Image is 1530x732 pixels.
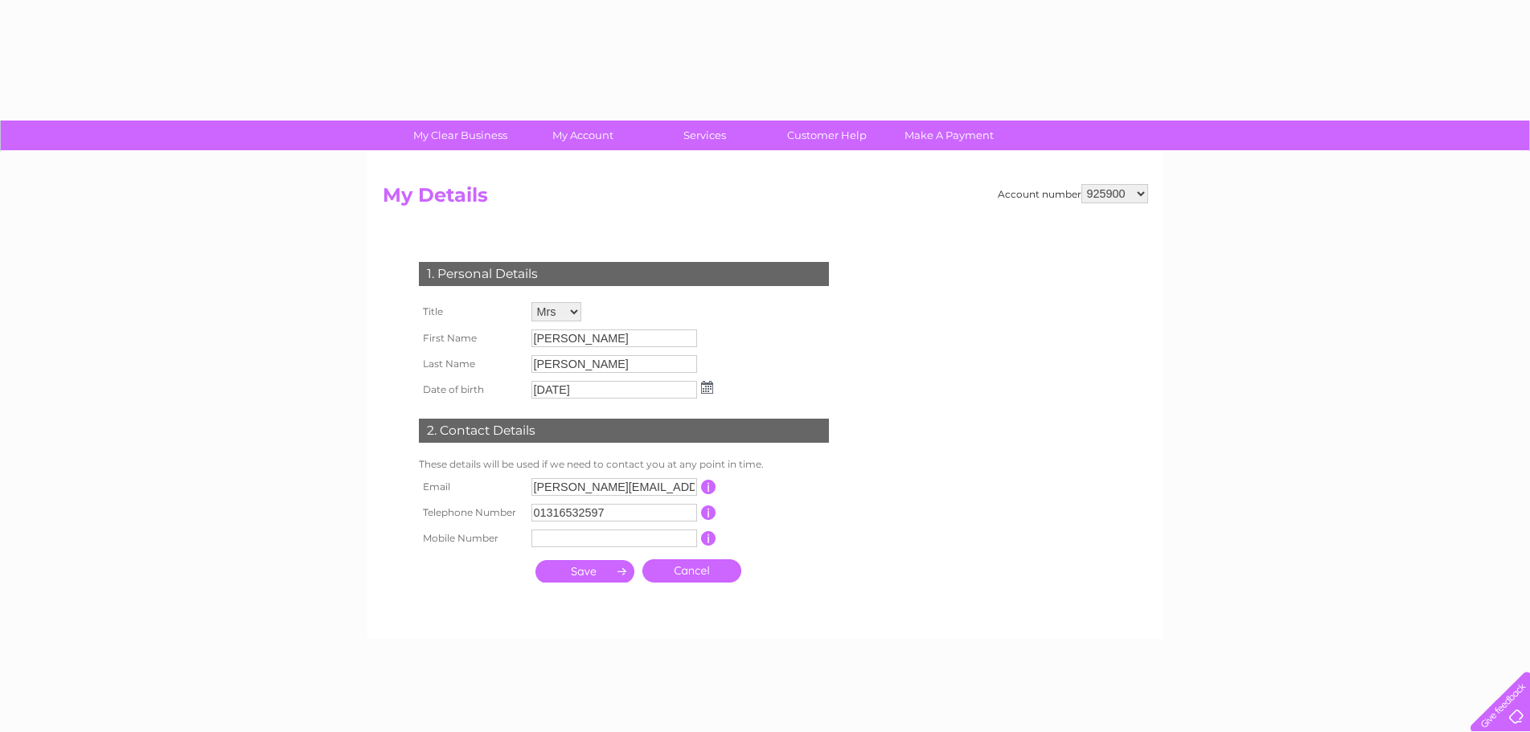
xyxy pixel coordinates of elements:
a: My Clear Business [394,121,527,150]
input: Submit [535,560,634,583]
input: Information [701,505,716,520]
a: Services [638,121,771,150]
td: These details will be used if we need to contact you at any point in time. [415,455,833,474]
div: 1. Personal Details [419,262,829,286]
th: Telephone Number [415,500,527,525]
img: ... [701,381,713,394]
a: Make A Payment [883,121,1015,150]
h2: My Details [383,184,1148,215]
th: Title [415,298,527,325]
th: First Name [415,325,527,351]
input: Information [701,480,716,494]
a: Customer Help [761,121,893,150]
div: 2. Contact Details [419,419,829,443]
a: My Account [516,121,649,150]
a: Cancel [642,559,741,583]
th: Date of birth [415,377,527,403]
th: Email [415,474,527,500]
th: Last Name [415,351,527,377]
input: Information [701,531,716,546]
th: Mobile Number [415,525,527,551]
div: Account number [998,184,1148,203]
